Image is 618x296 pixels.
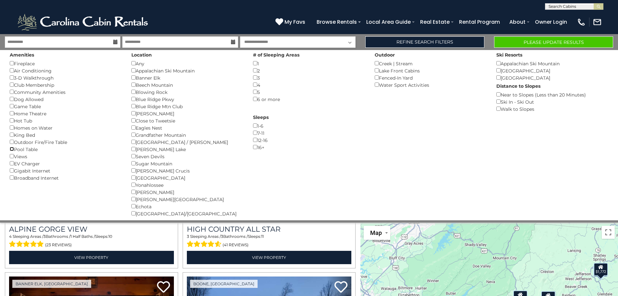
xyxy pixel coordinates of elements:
span: (23 reviews) [45,241,72,249]
div: Appalachian Ski Mountain [496,60,608,67]
div: Ski In - Ski Out [496,98,608,105]
a: Owner Login [532,16,570,28]
div: 4 [253,81,365,88]
span: (41 reviews) [223,241,248,249]
div: Sugar Mountain [131,160,243,167]
div: 3-D Walkthrough [10,74,122,81]
div: Blowing Rock [131,88,243,96]
a: Real Estate [417,16,453,28]
div: Community Amenities [10,88,122,96]
div: 12-16 [253,136,365,144]
div: Beech Mountain [131,81,243,88]
span: Map [370,229,382,236]
div: 6 or more [253,96,365,103]
div: Banner Elk [131,74,243,81]
div: 3 [253,74,365,81]
div: Sleeping Areas / Bathrooms / Sleeps: [187,234,352,249]
div: Near to Slopes (Less than 20 Minutes) [496,91,608,98]
a: Browse Rentals [313,16,360,28]
div: Blue Ridge Pkwy [131,96,243,103]
label: Amenities [10,52,34,58]
div: $1,143 [593,264,608,277]
div: [PERSON_NAME] Crucis [131,167,243,174]
label: Location [131,52,152,58]
div: Blue Ridge Mtn Club [131,103,243,110]
span: 3 [43,234,46,239]
div: Dog Allowed [10,96,122,103]
div: 1 [253,60,365,67]
button: Please Update Results [494,36,613,48]
span: 4 [9,234,12,239]
div: [GEOGRAPHIC_DATA] [496,67,608,74]
div: Close to Tweetsie [131,117,243,124]
div: Fireplace [10,60,122,67]
div: 1-6 [253,122,365,129]
span: 11 [261,234,264,239]
div: Seven Devils [131,153,243,160]
div: Views [10,153,122,160]
a: My Favs [275,18,307,26]
button: Change map style [364,226,390,240]
div: [GEOGRAPHIC_DATA] [496,74,608,81]
label: # of Sleeping Areas [253,52,299,58]
a: Banner Elk, [GEOGRAPHIC_DATA] [12,280,91,288]
div: Homes on Water [10,124,122,131]
img: phone-regular-white.png [577,18,586,27]
a: Add to favorites [157,280,170,294]
div: Appalachian Ski Mountain [131,67,243,74]
div: Club Membership [10,81,122,88]
div: Lake Front Cabins [375,67,487,74]
div: King Bed [10,131,122,138]
a: High Country All Star [187,225,352,234]
div: [PERSON_NAME] [131,188,243,196]
a: Add to favorites [334,280,347,294]
div: Yonahlossee [131,181,243,188]
div: Game Table [10,103,122,110]
span: 1 Half Baths / [70,234,95,239]
div: [GEOGRAPHIC_DATA] [131,174,243,181]
div: Eagles Nest [131,124,243,131]
div: [PERSON_NAME][GEOGRAPHIC_DATA] [131,196,243,203]
div: Hot Tub [10,117,122,124]
a: Boone, [GEOGRAPHIC_DATA] [190,280,258,288]
label: Sleeps [253,114,269,121]
div: Home Theatre [10,110,122,117]
div: Walk to Slopes [496,105,608,112]
a: About [506,16,529,28]
label: Outdoor [375,52,395,58]
div: [GEOGRAPHIC_DATA]/[GEOGRAPHIC_DATA] [131,210,243,217]
div: Any [131,60,243,67]
div: Broadband Internet [10,174,122,181]
div: Sleeping Areas / Bathrooms / Sleeps: [9,234,174,249]
span: 3 [221,234,223,239]
img: mail-regular-white.png [593,18,602,27]
img: White-1-2.png [16,12,151,32]
span: 3 [187,234,189,239]
button: Toggle fullscreen view [602,226,615,239]
div: Air Conditioning [10,67,122,74]
label: Ski Resorts [496,52,522,58]
a: View Property [187,251,352,264]
span: My Favs [285,18,305,26]
label: Distance to Slopes [496,83,540,89]
div: Outdoor Fire/Fire Table [10,138,122,146]
div: Echota [131,203,243,210]
div: $1,772 [594,263,608,276]
div: Water Sport Activities [375,81,487,88]
div: [GEOGRAPHIC_DATA] / [PERSON_NAME] [131,138,243,146]
div: [PERSON_NAME] [131,110,243,117]
div: Grandfather Mountain [131,131,243,138]
a: View Property [9,251,174,264]
a: Alpine Gorge View [9,225,174,234]
div: Gigabit Internet [10,167,122,174]
div: Pool Table [10,146,122,153]
span: 10 [108,234,112,239]
a: Local Area Guide [363,16,414,28]
div: 2 [253,67,365,74]
div: 7-11 [253,129,365,136]
a: Rental Program [456,16,503,28]
div: 16+ [253,144,365,151]
div: 5 [253,88,365,96]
